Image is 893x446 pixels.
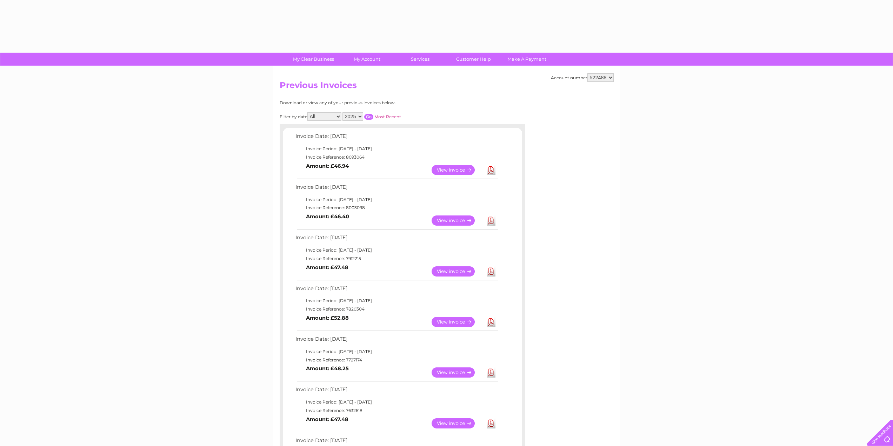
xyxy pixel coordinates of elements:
[338,53,396,66] a: My Account
[487,215,495,226] a: Download
[280,80,614,94] h2: Previous Invoices
[294,356,499,364] td: Invoice Reference: 7727174
[294,385,499,398] td: Invoice Date: [DATE]
[294,305,499,313] td: Invoice Reference: 7820304
[498,53,556,66] a: Make A Payment
[294,132,499,145] td: Invoice Date: [DATE]
[432,418,483,428] a: View
[551,73,614,82] div: Account number
[391,53,449,66] a: Services
[487,165,495,175] a: Download
[306,213,349,220] b: Amount: £46.40
[432,266,483,277] a: View
[432,165,483,175] a: View
[294,246,499,254] td: Invoice Period: [DATE] - [DATE]
[487,418,495,428] a: Download
[306,264,348,271] b: Amount: £47.48
[280,112,464,121] div: Filter by date
[445,53,502,66] a: Customer Help
[374,114,401,119] a: Most Recent
[294,182,499,195] td: Invoice Date: [DATE]
[285,53,342,66] a: My Clear Business
[487,317,495,327] a: Download
[432,317,483,327] a: View
[294,233,499,246] td: Invoice Date: [DATE]
[294,297,499,305] td: Invoice Period: [DATE] - [DATE]
[294,195,499,204] td: Invoice Period: [DATE] - [DATE]
[294,406,499,415] td: Invoice Reference: 7632618
[294,204,499,212] td: Invoice Reference: 8003098
[306,416,348,422] b: Amount: £47.48
[294,145,499,153] td: Invoice Period: [DATE] - [DATE]
[280,100,464,105] div: Download or view any of your previous invoices below.
[306,163,349,169] b: Amount: £46.94
[306,365,349,372] b: Amount: £48.25
[294,398,499,406] td: Invoice Period: [DATE] - [DATE]
[294,334,499,347] td: Invoice Date: [DATE]
[294,153,499,161] td: Invoice Reference: 8093064
[432,215,483,226] a: View
[294,347,499,356] td: Invoice Period: [DATE] - [DATE]
[487,266,495,277] a: Download
[432,367,483,378] a: View
[294,284,499,297] td: Invoice Date: [DATE]
[306,315,349,321] b: Amount: £52.88
[487,367,495,378] a: Download
[294,254,499,263] td: Invoice Reference: 7912215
